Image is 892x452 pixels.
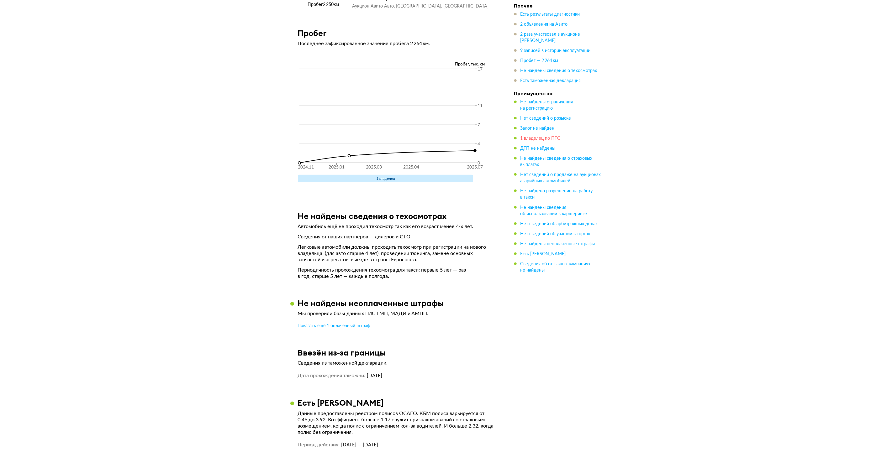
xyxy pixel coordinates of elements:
[341,443,378,447] span: [DATE] — [DATE]
[478,142,480,146] tspan: 4
[298,360,495,366] p: Сведения из таможенной декларации.
[478,67,483,71] tspan: 17
[520,22,568,27] span: 2 объявления на Авито
[298,40,495,47] p: Последнее зафиксированное значение пробега 2 264 км.
[298,2,339,8] div: Пробег 2 250 км
[520,242,595,246] span: Не найдены неоплаченные штрафы
[520,221,598,226] span: Нет сведений об арбитражных делах
[520,126,555,131] span: Залог не найден
[520,100,573,111] span: Не найдены ограничения на регистрацию
[396,4,489,8] span: [GEOGRAPHIC_DATA], [GEOGRAPHIC_DATA]
[298,244,495,263] p: Легковые автомобили должны проходить техосмотр при регистрации на нового владельца (для авто стар...
[520,69,597,73] span: Не найдены сведения о техосмотрах
[520,156,593,167] span: Не найдены сведения о страховых выплатах
[520,12,580,17] span: Есть результаты диагностики
[520,262,591,272] span: Сведения об отзывных кампаниях не найдены
[520,252,566,256] span: Есть [PERSON_NAME]
[478,104,483,108] tspan: 11
[329,165,345,169] tspan: 2025.01
[376,177,395,180] span: 1 владелец
[478,123,480,127] tspan: 7
[298,310,495,317] p: Мы проверили базы данных ГИС ГМП, МАДИ и АМПП.
[403,165,419,169] tspan: 2025.04
[298,442,340,448] dt: Период действия
[352,4,396,8] span: Аукцион Авито Авто
[298,348,386,357] h3: Ввезён из-за границы
[366,165,382,169] tspan: 2025.03
[298,398,384,408] h3: Есть [PERSON_NAME]
[298,298,444,308] h3: Не найдены неоплаченные штрафы
[520,116,571,121] span: Нет сведений о розыске
[520,32,580,43] span: 2 раза участвовал в аукционе [PERSON_NAME]
[520,59,558,63] span: Пробег — 2 264 км
[467,165,483,169] tspan: 2025.07
[514,90,602,96] h4: Преимущества
[514,3,602,9] h4: Прочее
[298,165,314,169] tspan: 2024.11
[298,223,495,230] p: Автомобиль ещё не проходил техосмотр так как его возраст менее 4-х лет.
[520,231,590,236] span: Нет сведений об участии в торгах
[298,62,495,67] div: Пробег, тыс. км
[298,211,447,221] h3: Не найдены сведения о техосмотрах
[298,372,366,379] dt: Дата прохождения таможни
[520,136,561,141] span: 1 владелец по ПТС
[520,146,556,151] span: ДТП не найдены
[367,373,382,378] span: [DATE]
[478,161,480,165] tspan: 0
[520,189,593,200] span: Не найдено разрешение на работу в такси
[298,324,371,328] span: Показать ещё 1 оплаченный штраф
[298,410,495,435] p: Данные предоставлены реестром полисов ОСАГО. КБМ полиса варьируется от 0.46 до 3.92. Коэффициент ...
[520,49,591,53] span: 9 записей в истории эксплуатации
[298,267,495,279] p: Периодичность прохождения техосмотра для такси: первые 5 лет — раз в год, старше 5 лет — каждые п...
[298,234,495,240] p: Сведения от наших партнёров — дилеров и СТО.
[520,79,581,83] span: Есть таможенная декларация
[520,173,601,183] span: Нет сведений о продаже на аукционах аварийных автомобилей
[520,205,587,216] span: Не найдены сведения об использовании в каршеринге
[298,28,327,38] h3: Пробег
